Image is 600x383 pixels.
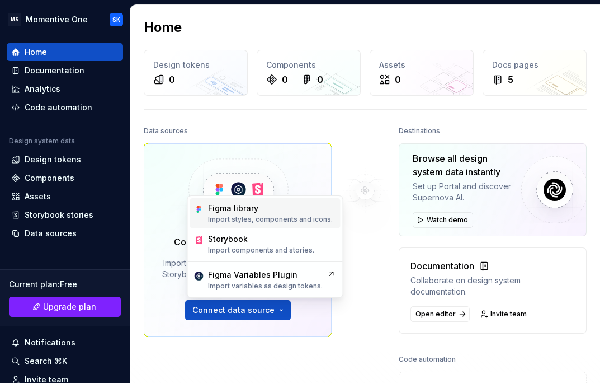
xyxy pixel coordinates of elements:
a: Components [7,169,123,187]
button: MSMomentive OneSK [2,7,127,31]
div: Data sources [25,228,77,239]
div: MS [8,13,21,26]
p: Import styles, components and icons. [208,215,333,224]
div: Design tokens [25,154,81,165]
div: Analytics [25,83,60,95]
a: Assets [7,188,123,205]
div: Design system data [9,137,75,146]
span: Open editor [415,310,456,319]
div: Momentive One [26,14,88,25]
a: Open editor [410,306,470,322]
div: Import Figma components, variables and Storybook stories to build your docs and run automations. [160,258,315,291]
div: Connect Figma and Storybook [174,235,302,249]
a: Code automation [7,99,123,116]
div: 0 [282,73,288,86]
a: Home [7,43,123,61]
div: Current plan : Free [9,279,121,290]
div: Docs pages [492,59,577,71]
div: Components [266,59,351,71]
button: Connect data source [185,300,291,320]
div: Collaborate on design system documentation. [410,275,575,297]
a: Design tokens [7,151,123,169]
a: Storybook stories [7,206,123,224]
div: Notifications [25,337,75,348]
div: Figma library [208,203,258,214]
a: Assets0 [370,50,474,96]
h2: Home [144,18,182,36]
div: Storybook stories [25,209,93,221]
div: Destinations [399,123,440,139]
div: SK [112,15,120,24]
span: Watch demo [427,216,468,225]
a: Design tokens0 [144,50,248,96]
div: Storybook [208,233,248,245]
a: Analytics [7,80,123,98]
button: Upgrade plan [9,297,121,317]
a: Data sources [7,225,123,242]
a: Components00 [257,50,361,96]
a: Invite team [476,306,532,322]
div: Home [25,46,47,58]
div: Set up Portal and discover Supernova AI. [413,181,512,203]
button: Watch demo [413,212,473,228]
button: Notifications [7,334,123,352]
div: Search ⌘K [25,356,67,367]
span: Invite team [490,310,527,319]
div: Documentation [410,259,575,273]
div: Documentation [25,65,84,76]
div: Figma Variables Plugin [208,269,297,281]
p: Import components and stories. [208,246,314,255]
div: Data sources [144,123,188,139]
a: Documentation [7,62,123,80]
span: Connect data source [192,305,275,316]
p: Import variables as design tokens. [208,282,323,291]
div: Code automation [399,352,456,367]
a: Docs pages5 [483,50,587,96]
div: Code automation [25,102,92,113]
div: Assets [25,191,51,202]
div: 5 [508,73,513,86]
div: Assets [379,59,464,71]
div: 0 [317,73,323,86]
div: Design tokens [153,59,238,71]
div: 0 [169,73,175,86]
div: Components [25,172,74,184]
div: Browse all design system data instantly [413,152,512,179]
button: Search ⌘K [7,352,123,370]
div: 0 [395,73,401,86]
span: Upgrade plan [43,301,96,312]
